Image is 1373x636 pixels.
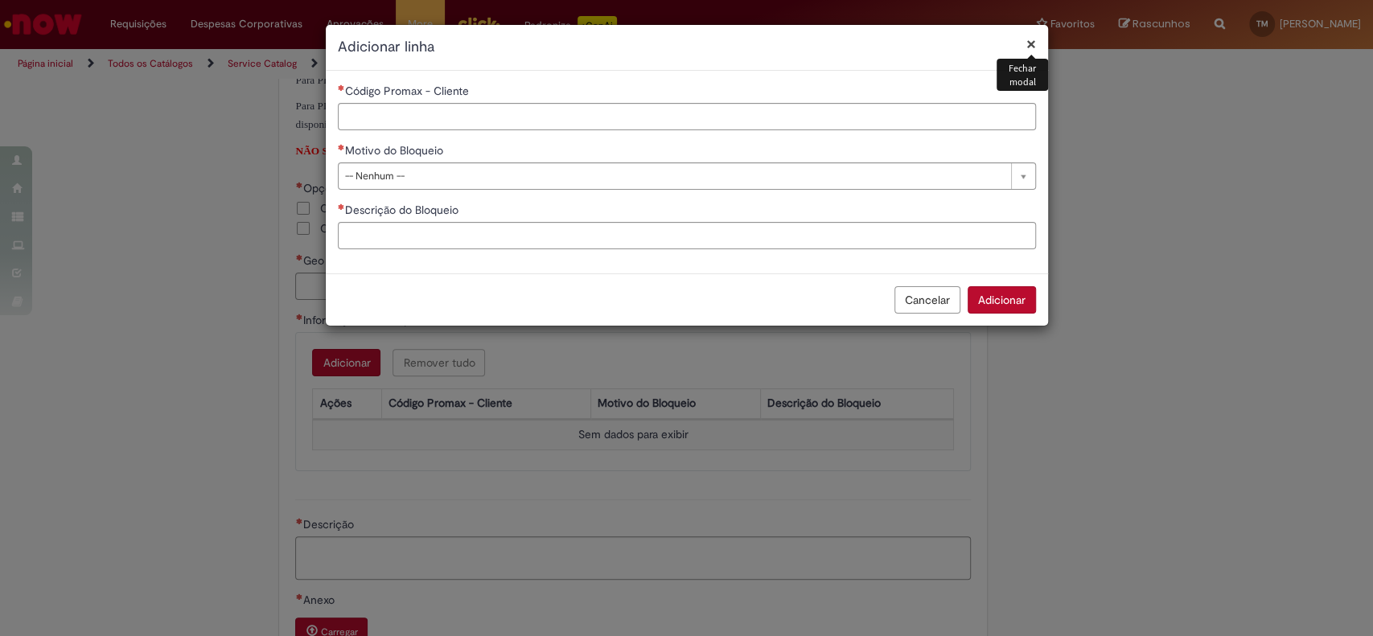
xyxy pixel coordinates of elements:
[345,84,472,98] span: Código Promax - Cliente
[997,59,1047,91] div: Fechar modal
[338,37,1036,58] h2: Adicionar linha
[345,143,446,158] span: Motivo do Bloqueio
[345,163,1003,189] span: -- Nenhum --
[338,103,1036,130] input: Código Promax - Cliente
[345,203,462,217] span: Descrição do Bloqueio
[1026,35,1036,52] button: Fechar modal
[338,84,345,91] span: Necessários
[338,222,1036,249] input: Descrição do Bloqueio
[894,286,960,314] button: Cancelar
[338,144,345,150] span: Necessários
[338,203,345,210] span: Necessários
[968,286,1036,314] button: Adicionar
